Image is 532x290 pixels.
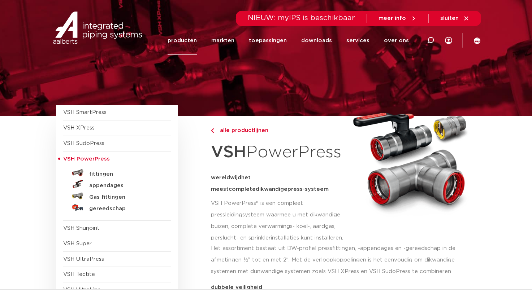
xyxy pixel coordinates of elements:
strong: VSH [211,144,246,161]
h5: gereedschap [89,206,161,212]
span: VSH PowerPress [63,156,110,162]
div: my IPS [445,26,452,55]
a: VSH SmartPress [63,110,107,115]
a: VSH Shurjoint [63,225,100,231]
a: VSH XPress [63,125,95,131]
a: downloads [301,26,332,55]
a: toepassingen [249,26,287,55]
span: wereldwijd [211,175,241,180]
h5: Gas fittingen [89,194,161,201]
span: dikwandige [256,186,287,192]
a: VSH Super [63,241,92,246]
nav: Menu [168,26,409,55]
h1: PowerPress [211,139,346,166]
a: alle productlijnen [211,126,346,135]
a: gereedschap [63,202,171,213]
span: press-systeem [287,186,329,192]
p: Het assortiment bestaat uit DW-profiel pressfittingen, -appendages en -gereedschap in de afmeting... [211,243,472,277]
a: markten [211,26,234,55]
a: over ons [384,26,409,55]
a: services [346,26,369,55]
span: NIEUW: myIPS is beschikbaar [248,14,355,22]
span: alle productlijnen [216,128,268,133]
a: appendages [63,179,171,190]
span: meer info [379,16,406,21]
a: sluiten [440,15,470,22]
span: sluiten [440,16,459,21]
p: dubbele veiligheid [211,285,472,290]
h5: appendages [89,183,161,189]
a: fittingen [63,167,171,179]
span: complete [229,186,256,192]
span: het meest [211,175,251,192]
p: VSH PowerPress® is een compleet pressleidingsysteem waarmee u met dikwandige buizen, complete ver... [211,198,346,244]
a: VSH SudoPress [63,141,104,146]
h5: fittingen [89,171,161,177]
a: VSH Tectite [63,272,95,277]
a: VSH UltraPress [63,256,104,262]
a: producten [168,26,197,55]
a: Gas fittingen [63,190,171,202]
a: meer info [379,15,417,22]
img: chevron-right.svg [211,128,214,133]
